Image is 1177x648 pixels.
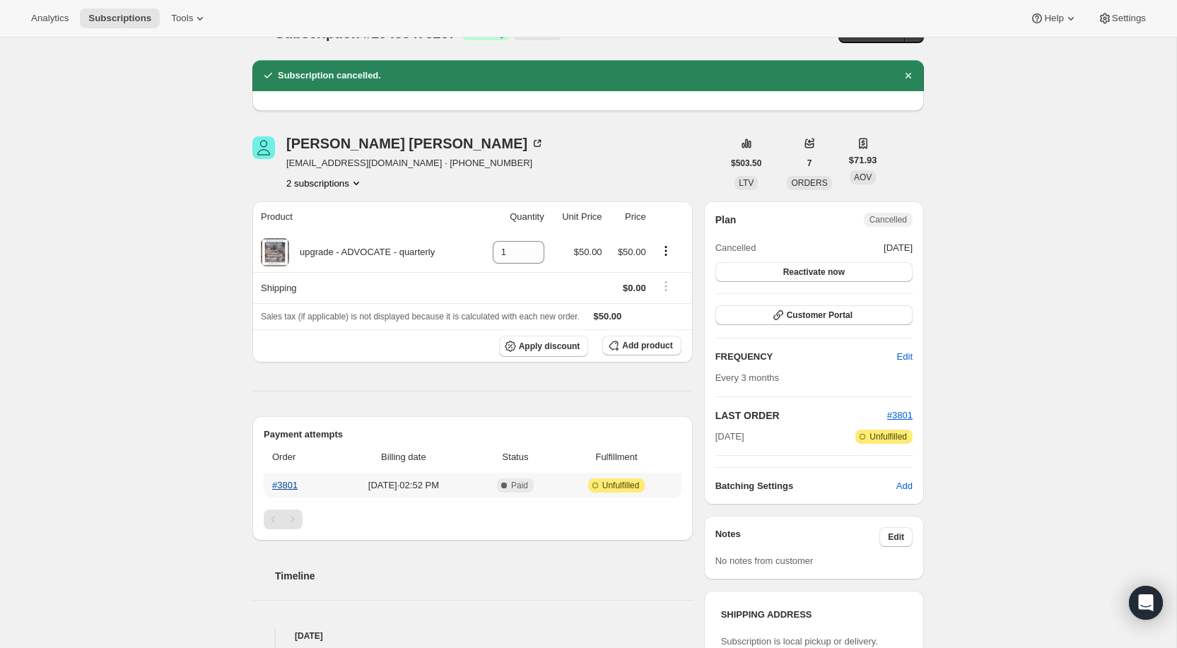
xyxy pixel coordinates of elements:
[799,153,821,173] button: 7
[1044,13,1063,24] span: Help
[289,245,435,259] div: upgrade - ADVOCATE - quarterly
[88,13,151,24] span: Subscriptions
[275,569,693,583] h2: Timeline
[715,555,814,566] span: No notes from customer
[476,201,549,232] th: Quantity
[887,410,913,420] a: #3801
[594,311,622,322] span: $50.00
[622,340,672,351] span: Add product
[898,66,918,86] button: Dismiss notification
[264,428,681,442] h2: Payment attempts
[23,8,77,28] button: Analytics
[722,153,770,173] button: $503.50
[787,310,853,321] span: Customer Portal
[721,636,878,647] span: Subscription is local pickup or delivery.
[889,346,921,368] button: Edit
[272,480,298,490] a: #3801
[574,247,602,257] span: $50.00
[1021,8,1086,28] button: Help
[715,262,913,282] button: Reactivate now
[252,629,693,643] h4: [DATE]
[31,13,69,24] span: Analytics
[849,153,877,167] span: $71.93
[336,478,470,493] span: [DATE] · 02:52 PM
[897,350,913,364] span: Edit
[623,283,646,293] span: $0.00
[261,238,289,266] img: product img
[252,272,476,303] th: Shipping
[602,480,640,491] span: Unfulfilled
[715,408,887,423] h2: LAST ORDER
[278,69,381,83] h2: Subscription cancelled.
[869,214,907,225] span: Cancelled
[80,8,160,28] button: Subscriptions
[479,450,552,464] span: Status
[715,527,880,547] h3: Notes
[549,201,607,232] th: Unit Price
[869,431,907,442] span: Unfulfilled
[261,312,580,322] span: Sales tax (if applicable) is not displayed because it is calculated with each new order.
[171,13,193,24] span: Tools
[896,479,913,493] span: Add
[286,176,363,190] button: Product actions
[715,430,744,444] span: [DATE]
[519,341,580,352] span: Apply discount
[731,158,761,169] span: $503.50
[264,442,332,473] th: Order
[783,266,845,278] span: Reactivate now
[715,305,913,325] button: Customer Portal
[715,479,896,493] h6: Batching Settings
[1112,13,1146,24] span: Settings
[252,136,275,159] span: Melissa Willoughby
[499,336,589,357] button: Apply discount
[602,336,681,355] button: Add product
[791,178,827,188] span: ORDERS
[264,509,681,529] nav: Pagination
[854,172,872,182] span: AOV
[1089,8,1154,28] button: Settings
[715,213,737,227] h2: Plan
[655,278,677,294] button: Shipping actions
[888,531,904,543] span: Edit
[715,350,897,364] h2: FREQUENCY
[1129,586,1163,620] div: Open Intercom Messenger
[286,156,544,170] span: [EMAIL_ADDRESS][DOMAIN_NAME] · [PHONE_NUMBER]
[887,408,913,423] button: #3801
[607,201,650,232] th: Price
[721,608,907,622] h3: SHIPPING ADDRESS
[888,475,921,497] button: Add
[286,136,544,151] div: [PERSON_NAME] [PERSON_NAME]
[807,158,812,169] span: 7
[879,527,913,547] button: Edit
[655,243,677,259] button: Product actions
[336,450,470,464] span: Billing date
[618,247,646,257] span: $50.00
[715,372,779,383] span: Every 3 months
[560,450,672,464] span: Fulfillment
[252,201,476,232] th: Product
[739,178,754,188] span: LTV
[163,8,216,28] button: Tools
[715,241,756,255] span: Cancelled
[884,241,913,255] span: [DATE]
[511,480,528,491] span: Paid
